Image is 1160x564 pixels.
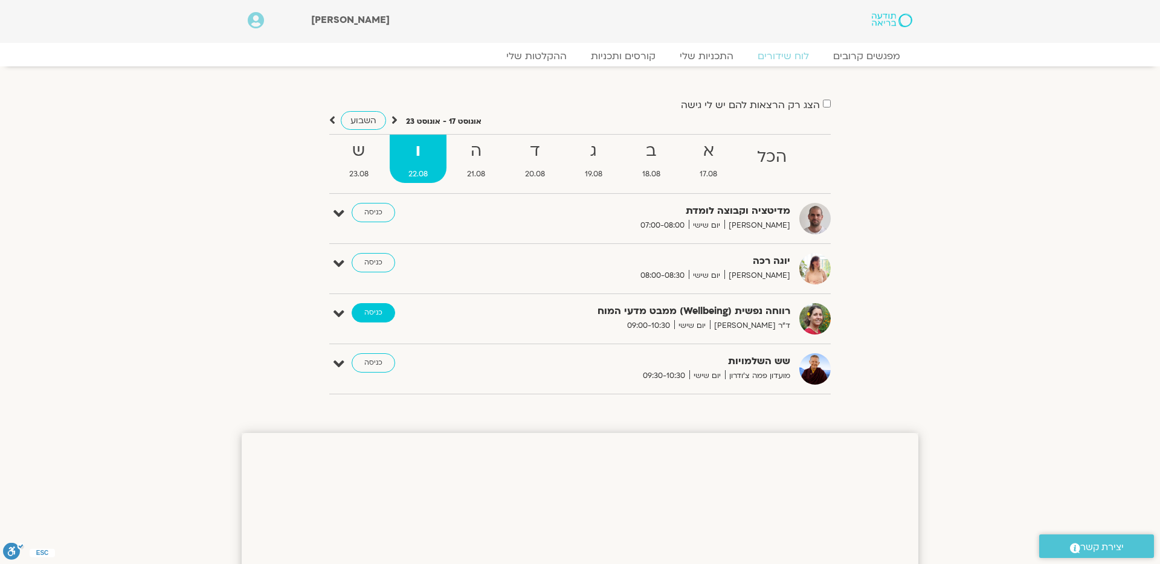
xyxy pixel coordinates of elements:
strong: מדיטציה וקבוצה לומדת [494,203,790,219]
span: [PERSON_NAME] [311,13,390,27]
a: ההקלטות שלי [494,50,579,62]
span: 19.08 [566,168,621,181]
strong: ב [623,138,679,165]
a: כניסה [352,203,395,222]
span: יום שישי [689,370,725,382]
a: כניסה [352,353,395,373]
label: הצג רק הרצאות להם יש לי גישה [681,100,820,111]
span: יום שישי [689,269,724,282]
strong: רווחה נפשית (Wellbeing) ממבט מדעי המוח [494,303,790,319]
a: הכל [738,135,805,183]
span: 08:00-08:30 [636,269,689,282]
span: 07:00-08:00 [636,219,689,232]
a: התכניות שלי [668,50,746,62]
p: אוגוסט 17 - אוגוסט 23 [406,115,482,128]
a: יצירת קשר [1039,534,1154,558]
span: [PERSON_NAME] [724,219,790,232]
span: 09:30-10:30 [639,370,689,382]
span: מועדון פמה צ'ודרון [725,370,790,382]
a: קורסים ותכניות [579,50,668,62]
strong: הכל [738,144,805,171]
strong: ו [390,138,446,165]
strong: יוגה רכה [494,253,790,269]
a: כניסה [352,303,395,322]
strong: ג [566,138,621,165]
span: השבוע [350,115,376,126]
span: 20.08 [506,168,564,181]
strong: שש השלמויות [494,353,790,370]
a: ד20.08 [506,135,564,183]
span: יצירת קשר [1080,539,1124,556]
a: ב18.08 [623,135,679,183]
a: מפגשים קרובים [821,50,912,62]
span: 18.08 [623,168,679,181]
a: לוח שידורים [746,50,821,62]
a: ו22.08 [390,135,446,183]
a: ש23.08 [330,135,387,183]
a: א17.08 [681,135,736,183]
a: ה21.08 [449,135,504,183]
span: 09:00-10:30 [623,319,674,332]
span: 17.08 [681,168,736,181]
span: 23.08 [330,168,387,181]
strong: א [681,138,736,165]
a: ג19.08 [566,135,621,183]
span: ד"ר [PERSON_NAME] [710,319,790,332]
nav: Menu [248,50,912,62]
span: יום שישי [674,319,710,332]
span: 22.08 [390,168,446,181]
strong: ה [449,138,504,165]
span: [PERSON_NAME] [724,269,790,282]
strong: ש [330,138,387,165]
span: יום שישי [689,219,724,232]
strong: ד [506,138,564,165]
a: השבוע [341,111,386,130]
span: 21.08 [449,168,504,181]
a: כניסה [352,253,395,272]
